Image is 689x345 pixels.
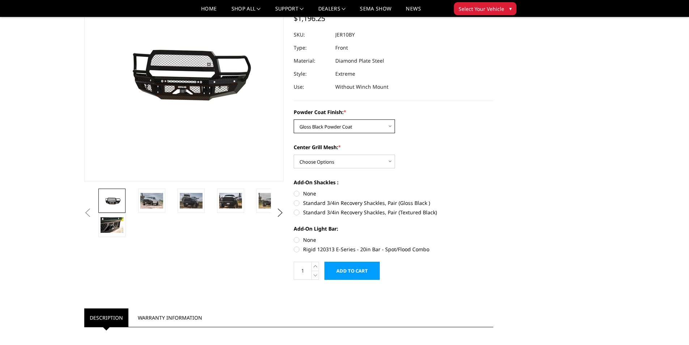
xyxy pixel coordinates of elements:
label: Powder Coat Finish: [294,108,493,116]
input: Add to Cart [324,262,380,280]
label: Center Grill Mesh: [294,143,493,151]
dt: Material: [294,54,330,67]
a: Home [201,6,217,17]
button: Previous [82,207,93,218]
dt: Style: [294,67,330,80]
img: 2010-2018 Ram 2500-3500 - FT Series - Extreme Front Bumper [101,195,123,206]
a: Warranty Information [132,308,208,327]
dd: Extreme [335,67,355,80]
span: Select Your Vehicle [459,5,504,13]
label: Rigid 120313 E-Series - 20in Bar - Spot/Flood Combo [294,245,493,253]
button: Select Your Vehicle [454,2,516,15]
iframe: Chat Widget [653,310,689,345]
label: Add-On Light Bar: [294,225,493,232]
dt: SKU: [294,28,330,41]
label: None [294,236,493,244]
a: News [406,6,421,17]
label: Add-On Shackles : [294,178,493,186]
img: 2010-2018 Ram 2500-3500 - FT Series - Extreme Front Bumper [259,193,281,208]
a: SEMA Show [360,6,391,17]
img: 2010-2018 Ram 2500-3500 - FT Series - Extreme Front Bumper [180,193,203,208]
a: shop all [231,6,261,17]
img: 2010-2018 Ram 2500-3500 - FT Series - Extreme Front Bumper [219,193,242,208]
img: 2010-2018 Ram 2500-3500 - FT Series - Extreme Front Bumper [140,193,163,208]
dd: Front [335,41,348,54]
button: Next [275,207,285,218]
img: 2010-2018 Ram 2500-3500 - FT Series - Extreme Front Bumper [101,217,123,232]
label: Standard 3/4in Recovery Shackles, Pair (Gloss Black ) [294,199,493,207]
span: ▾ [509,5,512,12]
a: Dealers [318,6,346,17]
dt: Type: [294,41,330,54]
dd: Without Winch Mount [335,80,388,93]
span: $1,196.25 [294,13,325,23]
a: Description [84,308,128,327]
dt: Use: [294,80,330,93]
label: Standard 3/4in Recovery Shackles, Pair (Textured Black) [294,209,493,216]
label: None [294,190,493,197]
a: Support [275,6,304,17]
dd: Diamond Plate Steel [335,54,384,67]
dd: JER10BY [335,28,355,41]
